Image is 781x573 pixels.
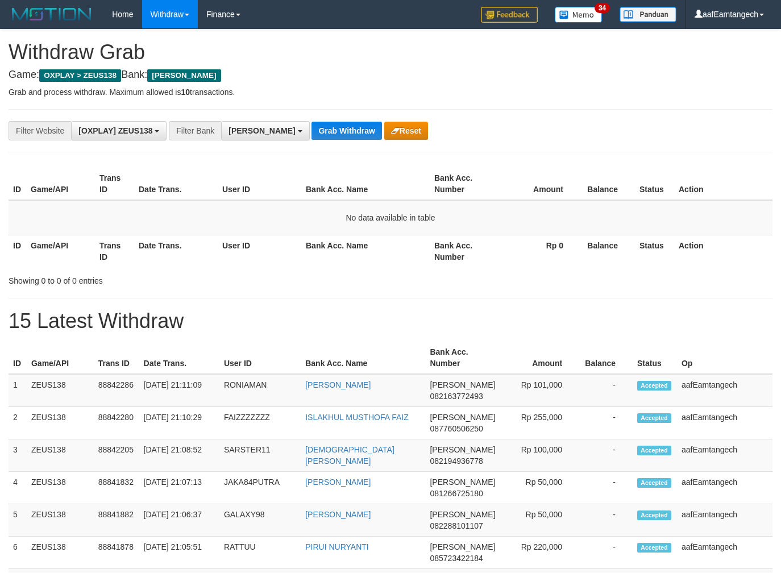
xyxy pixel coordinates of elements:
[134,168,218,200] th: Date Trans.
[498,235,580,267] th: Rp 0
[430,235,498,267] th: Bank Acc. Number
[219,342,301,374] th: User ID
[26,235,95,267] th: Game/API
[430,554,483,563] span: Copy 085723422184 to clipboard
[677,342,772,374] th: Op
[637,413,671,423] span: Accepted
[9,168,26,200] th: ID
[384,122,428,140] button: Reset
[305,477,371,487] a: [PERSON_NAME]
[555,7,603,23] img: Button%20Memo.svg
[219,439,301,472] td: SARSTER11
[219,504,301,537] td: GALAXY98
[305,413,409,422] a: ISLAKHUL MUSTHOFA FAIZ
[9,271,317,286] div: Showing 0 to 0 of 0 entries
[78,126,152,135] span: [OXPLAY] ZEUS138
[9,439,27,472] td: 3
[500,504,580,537] td: Rp 50,000
[305,510,371,519] a: [PERSON_NAME]
[9,200,772,235] td: No data available in table
[637,478,671,488] span: Accepted
[27,537,94,569] td: ZEUS138
[430,445,495,454] span: [PERSON_NAME]
[39,69,121,82] span: OXPLAY > ZEUS138
[9,537,27,569] td: 6
[500,472,580,504] td: Rp 50,000
[305,380,371,389] a: [PERSON_NAME]
[677,504,772,537] td: aafEamtangech
[677,407,772,439] td: aafEamtangech
[430,521,483,530] span: Copy 082288101107 to clipboard
[301,342,425,374] th: Bank Acc. Name
[219,374,301,407] td: RONIAMAN
[219,472,301,504] td: JAKA84PUTRA
[579,439,633,472] td: -
[139,407,219,439] td: [DATE] 21:10:29
[677,537,772,569] td: aafEamtangech
[637,510,671,520] span: Accepted
[579,374,633,407] td: -
[579,504,633,537] td: -
[95,168,134,200] th: Trans ID
[430,413,495,422] span: [PERSON_NAME]
[579,407,633,439] td: -
[9,86,772,98] p: Grab and process withdraw. Maximum allowed is transactions.
[229,126,295,135] span: [PERSON_NAME]
[27,504,94,537] td: ZEUS138
[579,537,633,569] td: -
[9,6,95,23] img: MOTION_logo.png
[430,456,483,466] span: Copy 082194936778 to clipboard
[301,235,430,267] th: Bank Acc. Name
[425,342,500,374] th: Bank Acc. Number
[674,168,772,200] th: Action
[498,168,580,200] th: Amount
[430,168,498,200] th: Bank Acc. Number
[430,380,495,389] span: [PERSON_NAME]
[95,235,134,267] th: Trans ID
[9,504,27,537] td: 5
[139,342,219,374] th: Date Trans.
[221,121,309,140] button: [PERSON_NAME]
[500,407,580,439] td: Rp 255,000
[579,472,633,504] td: -
[500,537,580,569] td: Rp 220,000
[147,69,221,82] span: [PERSON_NAME]
[305,445,394,466] a: [DEMOGRAPHIC_DATA][PERSON_NAME]
[580,235,635,267] th: Balance
[500,374,580,407] td: Rp 101,000
[677,472,772,504] td: aafEamtangech
[9,121,71,140] div: Filter Website
[218,235,301,267] th: User ID
[219,537,301,569] td: RATTUU
[27,407,94,439] td: ZEUS138
[9,41,772,64] h1: Withdraw Grab
[9,472,27,504] td: 4
[311,122,381,140] button: Grab Withdraw
[9,342,27,374] th: ID
[139,472,219,504] td: [DATE] 21:07:13
[94,537,139,569] td: 88841878
[305,542,369,551] a: PIRUI NURYANTI
[27,342,94,374] th: Game/API
[219,407,301,439] td: FAIZZZZZZZ
[94,504,139,537] td: 88841882
[674,235,772,267] th: Action
[637,543,671,553] span: Accepted
[620,7,676,22] img: panduan.png
[500,439,580,472] td: Rp 100,000
[94,472,139,504] td: 88841832
[301,168,430,200] th: Bank Acc. Name
[637,446,671,455] span: Accepted
[430,542,495,551] span: [PERSON_NAME]
[134,235,218,267] th: Date Trans.
[9,235,26,267] th: ID
[27,439,94,472] td: ZEUS138
[430,477,495,487] span: [PERSON_NAME]
[9,374,27,407] td: 1
[181,88,190,97] strong: 10
[595,3,610,13] span: 34
[430,392,483,401] span: Copy 082163772493 to clipboard
[71,121,167,140] button: [OXPLAY] ZEUS138
[677,374,772,407] td: aafEamtangech
[430,489,483,498] span: Copy 081266725180 to clipboard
